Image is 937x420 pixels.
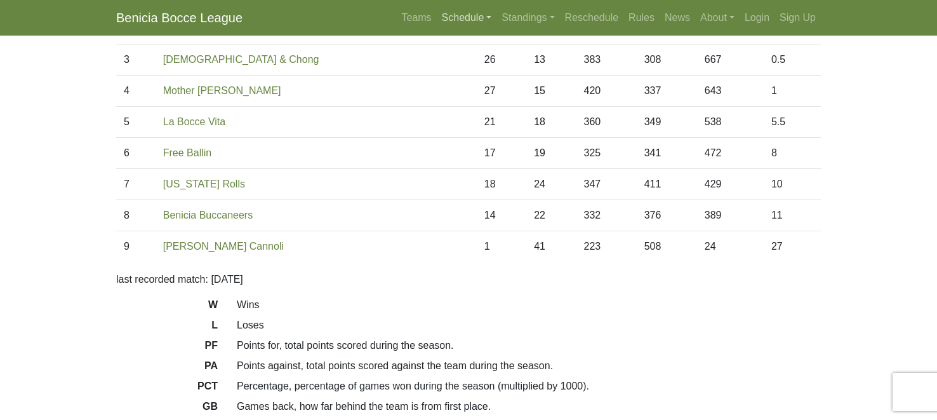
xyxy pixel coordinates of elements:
td: 27 [764,231,821,262]
td: 41 [526,231,576,262]
td: 411 [637,169,697,200]
td: 667 [697,44,764,76]
td: 5.5 [764,107,821,138]
td: 7 [116,169,156,200]
td: 27 [477,76,526,107]
a: Free Ballin [163,147,211,158]
td: 13 [526,44,576,76]
td: 325 [576,138,637,169]
td: 8 [764,138,821,169]
a: Schedule [437,5,497,30]
td: 223 [576,231,637,262]
a: Reschedule [560,5,624,30]
a: La Bocce Vita [163,116,225,127]
td: 10 [764,169,821,200]
a: Sign Up [774,5,821,30]
a: About [695,5,740,30]
dt: PCT [107,379,227,399]
a: [US_STATE] Rolls [163,179,245,189]
dd: Loses [227,318,830,333]
td: 538 [697,107,764,138]
dt: GB [107,399,227,419]
td: 18 [477,169,526,200]
td: 17 [477,138,526,169]
dt: W [107,297,227,318]
td: 341 [637,138,697,169]
td: 11 [764,200,821,231]
dd: Wins [227,297,830,313]
td: 383 [576,44,637,76]
td: 0.5 [764,44,821,76]
td: 472 [697,138,764,169]
a: Benicia Bocce League [116,5,243,30]
dt: PF [107,338,227,358]
a: Standings [496,5,559,30]
td: 8 [116,200,156,231]
td: 508 [637,231,697,262]
p: last recorded match: [DATE] [116,272,821,287]
td: 643 [697,76,764,107]
td: 337 [637,76,697,107]
dd: Games back, how far behind the team is from first place. [227,399,830,414]
td: 1 [477,231,526,262]
td: 1 [764,76,821,107]
td: 26 [477,44,526,76]
td: 21 [477,107,526,138]
a: Teams [396,5,436,30]
td: 376 [637,200,697,231]
a: [DEMOGRAPHIC_DATA] & Chong [163,54,319,65]
td: 15 [526,76,576,107]
td: 5 [116,107,156,138]
td: 3 [116,44,156,76]
td: 19 [526,138,576,169]
td: 308 [637,44,697,76]
td: 18 [526,107,576,138]
dd: Percentage, percentage of games won during the season (multiplied by 1000). [227,379,830,394]
td: 420 [576,76,637,107]
td: 429 [697,169,764,200]
td: 332 [576,200,637,231]
dt: L [107,318,227,338]
td: 4 [116,76,156,107]
a: Login [740,5,774,30]
dt: PA [107,358,227,379]
td: 347 [576,169,637,200]
td: 389 [697,200,764,231]
dd: Points for, total points scored during the season. [227,338,830,353]
a: News [660,5,695,30]
a: Mother [PERSON_NAME] [163,85,281,96]
td: 22 [526,200,576,231]
dd: Points against, total points scored against the team during the season. [227,358,830,374]
td: 24 [526,169,576,200]
td: 349 [637,107,697,138]
td: 6 [116,138,156,169]
a: Benicia Buccaneers [163,210,253,220]
td: 9 [116,231,156,262]
a: Rules [623,5,660,30]
a: [PERSON_NAME] Cannoli [163,241,284,252]
td: 14 [477,200,526,231]
td: 360 [576,107,637,138]
td: 24 [697,231,764,262]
